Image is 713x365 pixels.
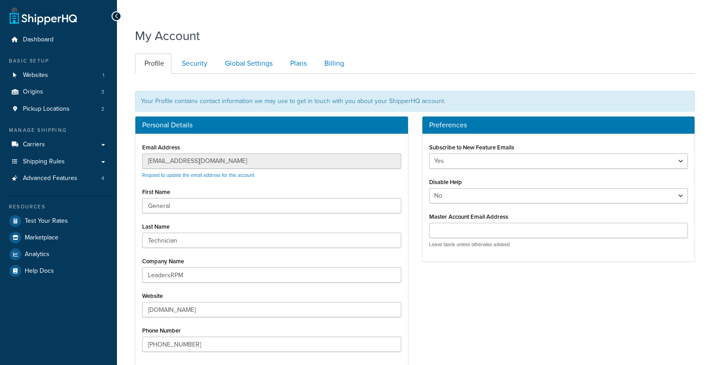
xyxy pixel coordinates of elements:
[135,91,695,112] div: Your Profile contains contact information we may use to get in touch with you about your ShipperH...
[142,144,180,151] label: Email Address
[23,72,48,79] span: Websites
[429,121,688,129] h3: Preferences
[142,223,170,230] label: Last Name
[172,54,215,74] a: Security
[23,141,45,149] span: Carriers
[135,27,200,45] h1: My Account
[7,32,110,48] a: Dashboard
[429,213,508,220] label: Master Account Email Address
[429,179,462,185] label: Disable Help
[215,54,280,74] a: Global Settings
[101,175,104,182] span: 4
[23,105,70,113] span: Pickup Locations
[9,7,77,25] a: ShipperHQ Home
[7,67,110,84] li: Websites
[7,213,110,229] a: Test Your Rates
[7,84,110,100] a: Origins 3
[7,126,110,134] div: Manage Shipping
[142,171,254,179] a: Request to update the email address for this account
[7,84,110,100] li: Origins
[101,88,104,96] span: 3
[315,54,351,74] a: Billing
[25,251,49,258] span: Analytics
[429,241,688,248] p: Leave blank unless otherwise advised
[7,170,110,187] a: Advanced Features 4
[7,170,110,187] li: Advanced Features
[7,101,110,117] a: Pickup Locations 2
[23,36,54,44] span: Dashboard
[103,72,104,79] span: 1
[142,327,181,334] label: Phone Number
[25,234,58,242] span: Marketplace
[25,267,54,275] span: Help Docs
[23,158,65,166] span: Shipping Rules
[7,153,110,170] a: Shipping Rules
[281,54,314,74] a: Plans
[135,54,171,74] a: Profile
[23,175,77,182] span: Advanced Features
[7,263,110,279] a: Help Docs
[429,144,514,151] label: Subscribe to New Feature Emails
[7,230,110,246] a: Marketplace
[7,246,110,262] a: Analytics
[142,258,184,265] label: Company Name
[142,189,170,195] label: First Name
[25,217,68,225] span: Test Your Rates
[7,136,110,153] a: Carriers
[142,293,163,299] label: Website
[23,88,43,96] span: Origins
[142,121,401,129] h3: Personal Details
[7,101,110,117] li: Pickup Locations
[7,57,110,65] div: Basic Setup
[7,203,110,211] div: Resources
[101,105,104,113] span: 2
[7,67,110,84] a: Websites 1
